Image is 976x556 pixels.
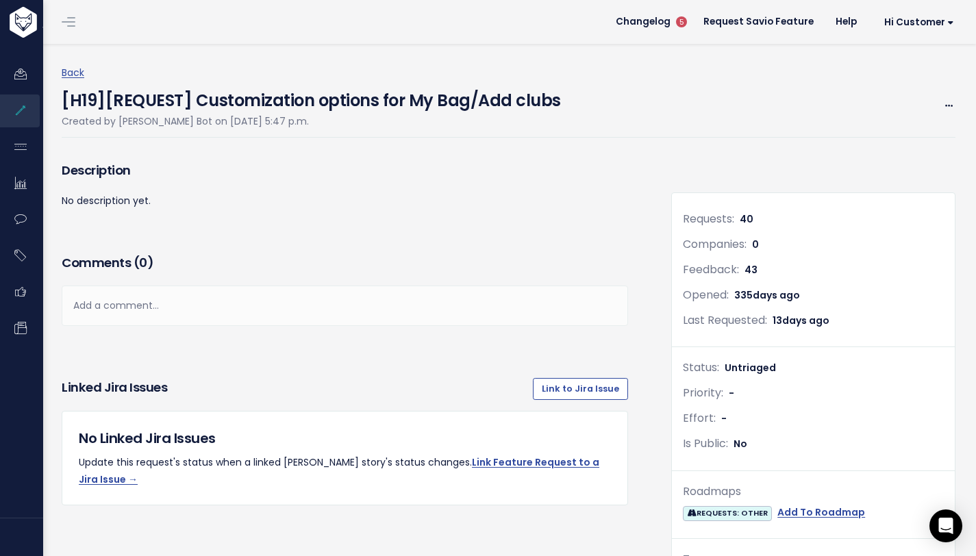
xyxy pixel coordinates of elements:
span: 5 [676,16,687,27]
a: Add To Roadmap [777,504,865,521]
div: Open Intercom Messenger [929,509,962,542]
span: 0 [139,254,147,271]
span: REQUESTS: OTHER [683,506,772,520]
span: 43 [744,263,758,277]
span: 13 [773,314,829,327]
div: Roadmaps [683,482,944,502]
h5: No Linked Jira Issues [79,428,611,448]
span: Feedback: [683,262,739,277]
span: Created by [PERSON_NAME] Bot on [DATE] 5:47 p.m. [62,114,309,128]
span: Requests: [683,211,734,227]
span: Untriaged [725,361,776,375]
span: Status: [683,359,719,375]
a: Help [825,12,868,32]
div: Add a comment... [62,286,628,326]
span: No [734,437,747,451]
h3: Description [62,161,628,180]
span: Last Requested: [683,312,767,328]
span: - [721,412,727,425]
a: Link to Jira Issue [533,378,628,400]
h3: Comments ( ) [62,253,628,273]
span: Effort: [683,410,716,426]
span: 40 [740,212,753,226]
span: Priority: [683,385,723,401]
span: Companies: [683,236,747,252]
a: REQUESTS: OTHER [683,504,772,521]
h4: [H19][REQUEST] Customization options for My Bag/Add clubs [62,81,561,113]
span: - [729,386,734,400]
span: Hi Customer [884,17,954,27]
a: Request Savio Feature [692,12,825,32]
span: days ago [753,288,800,302]
span: 335 [734,288,800,302]
h3: Linked Jira issues [62,378,167,400]
p: Update this request's status when a linked [PERSON_NAME] story's status changes. [79,454,611,488]
span: days ago [782,314,829,327]
a: Back [62,66,84,79]
span: 0 [752,238,759,251]
span: Changelog [616,17,671,27]
span: Opened: [683,287,729,303]
p: No description yet. [62,192,628,210]
img: logo-white.9d6f32f41409.svg [6,7,112,38]
span: Is Public: [683,435,728,451]
a: Hi Customer [868,12,965,33]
